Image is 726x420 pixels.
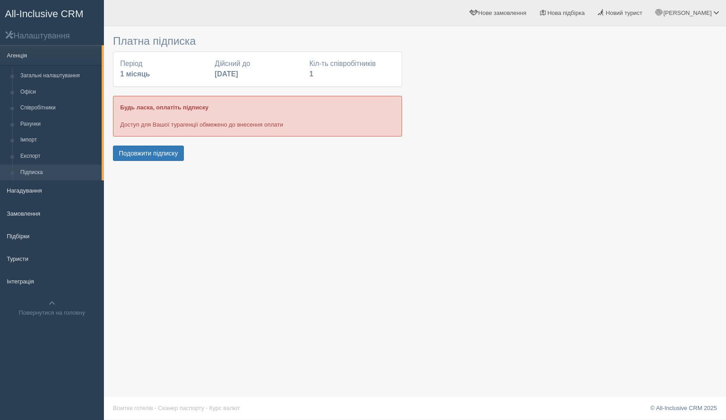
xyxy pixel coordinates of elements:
span: Нова підбірка [548,9,585,16]
div: Дійсний до [210,59,304,80]
h3: Платна підписка [113,35,402,47]
b: 1 місяць [120,70,150,78]
a: Експорт [16,148,102,165]
span: [PERSON_NAME] [663,9,712,16]
b: [DATE] [215,70,238,78]
a: Загальні налаштування [16,68,102,84]
span: All-Inclusive CRM [5,8,84,19]
a: Офіси [16,84,102,100]
span: · [206,405,208,411]
a: Курс валют [209,405,240,411]
span: Нове замовлення [478,9,526,16]
b: 1 [309,70,314,78]
span: · [155,405,156,411]
div: Період [116,59,210,80]
a: Імпорт [16,132,102,148]
a: Підписка [16,165,102,181]
a: Сканер паспорту [158,405,204,411]
span: Новий турист [606,9,642,16]
button: Подовжити підписку [113,146,184,161]
a: All-Inclusive CRM [0,0,103,25]
div: Кіл-ть співробітників [305,59,399,80]
b: Будь ласка, оплатіть підписку [120,104,208,111]
a: © All-Inclusive CRM 2025 [650,405,717,411]
a: Візитки готелів [113,405,153,411]
a: Співробітники [16,100,102,116]
a: Рахунки [16,116,102,132]
div: Доступ для Вашої турагенції обмежено до внесення оплати [113,96,402,136]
